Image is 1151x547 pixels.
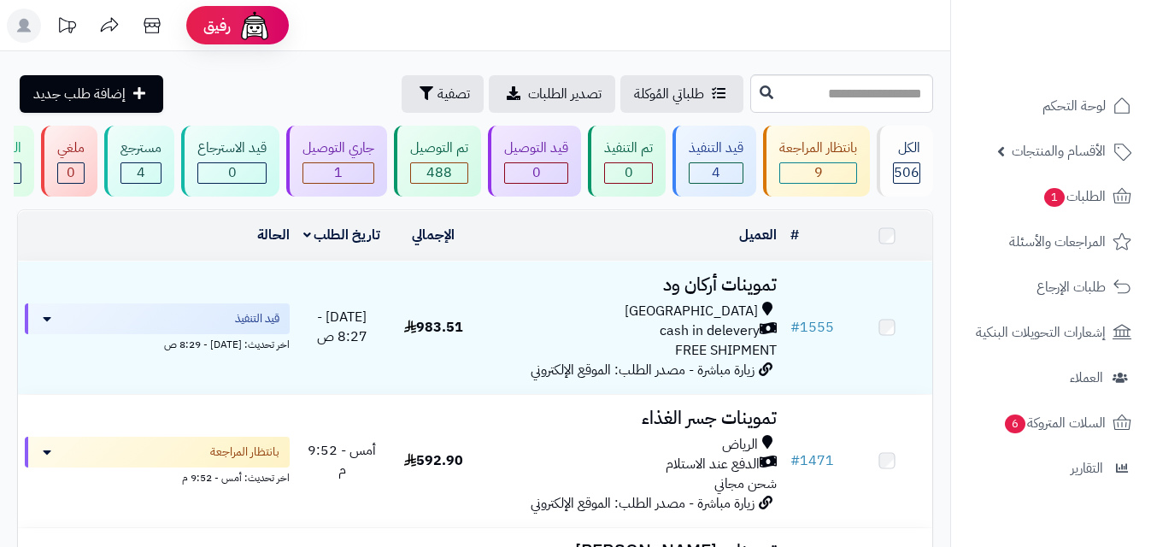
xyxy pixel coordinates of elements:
[235,310,279,327] span: قيد التنفيذ
[780,163,856,183] div: 9
[1012,139,1106,163] span: الأقسام والمنتجات
[486,275,777,295] h3: تموينات أركان ود
[505,163,567,183] div: 0
[739,225,777,245] a: العميل
[790,450,800,471] span: #
[198,163,266,183] div: 0
[625,162,633,183] span: 0
[961,176,1141,217] a: الطلبات1
[1044,188,1065,207] span: 1
[228,162,237,183] span: 0
[1003,411,1106,435] span: السلات المتروكة
[25,334,290,352] div: اخر تحديث: [DATE] - 8:29 ص
[961,312,1141,353] a: إشعارات التحويلات البنكية
[412,225,455,245] a: الإجمالي
[605,163,652,183] div: 0
[120,138,161,158] div: مسترجع
[1035,45,1135,81] img: logo-2.png
[1009,230,1106,254] span: المراجعات والأسئلة
[404,317,463,338] span: 983.51
[893,138,920,158] div: الكل
[484,126,584,197] a: قيد التوصيل 0
[873,126,937,197] a: الكل506
[532,162,541,183] span: 0
[402,75,484,113] button: تصفية
[1042,185,1106,209] span: الطلبات
[137,162,145,183] span: 4
[634,84,704,104] span: طلباتي المُوكلة
[303,225,381,245] a: تاريخ الطلب
[257,225,290,245] a: الحالة
[58,163,84,183] div: 0
[283,126,391,197] a: جاري التوصيل 1
[334,162,343,183] span: 1
[1036,275,1106,299] span: طلبات الإرجاع
[20,75,163,113] a: إضافة طلب جديد
[486,409,777,428] h3: تموينات جسر الغذاء
[121,163,161,183] div: 4
[197,138,267,158] div: قيد الاسترجاع
[714,473,777,494] span: شحن مجاني
[308,440,376,480] span: أمس - 9:52 م
[528,84,602,104] span: تصدير الطلبات
[504,138,568,158] div: قيد التوصيل
[961,403,1141,444] a: السلات المتروكة6
[760,126,873,197] a: بانتظار المراجعة 9
[669,126,760,197] a: قيد التنفيذ 4
[584,126,669,197] a: تم التنفيذ 0
[814,162,823,183] span: 9
[961,221,1141,262] a: المراجعات والأسئلة
[489,75,615,113] a: تصدير الطلبات
[790,225,799,245] a: #
[531,360,755,380] span: زيارة مباشرة - مصدر الطلب: الموقع الإلكتروني
[894,162,919,183] span: 506
[961,357,1141,398] a: العملاء
[790,317,800,338] span: #
[302,138,374,158] div: جاري التوصيل
[411,163,467,183] div: 488
[712,162,720,183] span: 4
[666,455,760,474] span: الدفع عند الاستلام
[45,9,88,47] a: تحديثات المنصة
[210,444,279,461] span: بانتظار المراجعة
[531,493,755,514] span: زيارة مباشرة - مصدر الطلب: الموقع الإلكتروني
[57,138,85,158] div: ملغي
[604,138,653,158] div: تم التنفيذ
[101,126,178,197] a: مسترجع 4
[1042,94,1106,118] span: لوحة التحكم
[317,307,367,347] span: [DATE] - 8:27 ص
[426,162,452,183] span: 488
[976,321,1106,344] span: إشعارات التحويلات البنكية
[1005,415,1025,433] span: 6
[1070,366,1103,390] span: العملاء
[620,75,743,113] a: طلباتي المُوكلة
[67,162,75,183] span: 0
[779,138,857,158] div: بانتظار المراجعة
[625,302,758,321] span: [GEOGRAPHIC_DATA]
[25,468,290,485] div: اخر تحديث: أمس - 9:52 م
[410,138,468,158] div: تم التوصيل
[961,448,1141,489] a: التقارير
[203,15,231,36] span: رفيق
[722,435,758,455] span: الرياض
[437,84,470,104] span: تصفية
[790,450,834,471] a: #1471
[238,9,272,43] img: ai-face.png
[961,267,1141,308] a: طلبات الإرجاع
[660,321,760,341] span: cash in delevery
[675,340,777,361] span: FREE SHIPMENT
[303,163,373,183] div: 1
[33,84,126,104] span: إضافة طلب جديد
[404,450,463,471] span: 592.90
[38,126,101,197] a: ملغي 0
[690,163,743,183] div: 4
[689,138,743,158] div: قيد التنفيذ
[1071,456,1103,480] span: التقارير
[391,126,484,197] a: تم التوصيل 488
[961,85,1141,126] a: لوحة التحكم
[178,126,283,197] a: قيد الاسترجاع 0
[790,317,834,338] a: #1555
